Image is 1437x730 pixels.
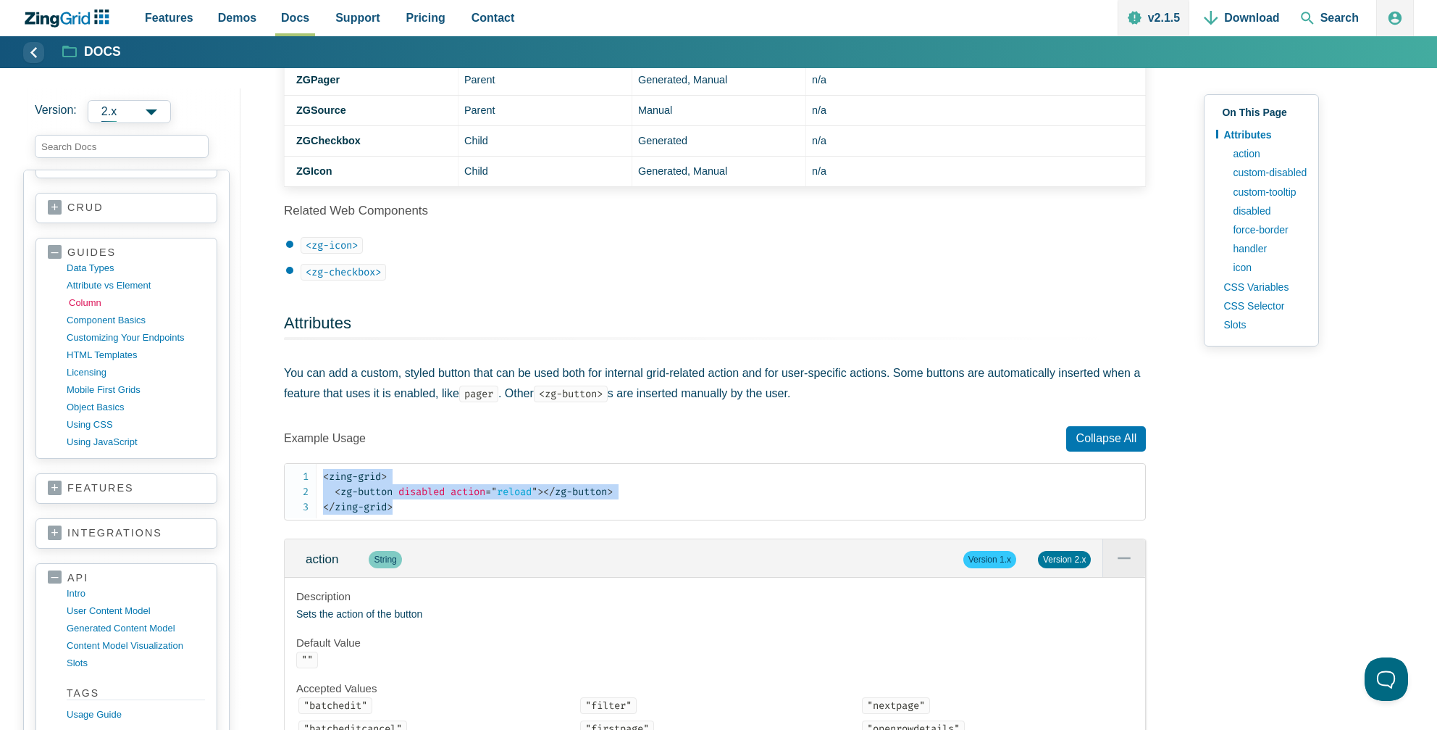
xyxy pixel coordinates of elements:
iframe: Help Scout Beacon - Open [1365,658,1408,701]
a: Attribute vs Element [67,277,205,294]
a: licensing [67,364,205,381]
td: Generated, Manual [632,65,806,95]
a: icon [1226,258,1307,277]
span: Collapse All [1066,426,1146,452]
span: zing-grid [323,470,381,483]
span: zg-button [335,486,393,498]
a: action [288,486,338,568]
a: content model visualization [67,637,205,655]
span: action [451,486,485,498]
a: user content model [67,602,205,620]
td: Child [458,156,632,186]
a: custom-disabled [1226,163,1307,182]
a: generated content model [67,620,205,637]
code: "batchedit" [298,697,372,714]
code: "filter" [580,697,637,714]
input: search input [35,135,209,158]
span: action [306,552,338,566]
a: data types [67,260,205,277]
span: Contact [472,8,515,28]
span: zg-button [543,486,607,498]
a: ZGSource [296,104,346,116]
a: CSS Variables [1216,278,1307,296]
h4: Default Value [296,636,1134,650]
a: using CSS [67,416,205,434]
a: slots [67,655,205,672]
td: n/a [806,125,1146,156]
h4: Description [296,589,1134,604]
td: n/a [806,65,1146,95]
a: Attributes [1216,125,1307,144]
a: crud [48,201,205,215]
span: " [491,486,497,498]
span: Pricing [406,8,445,28]
a: force-border [1226,220,1307,239]
td: Manual [632,95,806,125]
h4: Related Web Components [284,203,1146,219]
a: disabled [1226,202,1307,220]
a: mobile first grids [67,381,205,399]
a: <zg-checkbox> [301,265,386,278]
span: Version: [35,100,77,123]
span: Docs [281,8,309,28]
a: intro [67,585,205,602]
a: CSS Selector [1216,296,1307,315]
h4: Accepted Values [296,681,1134,696]
a: custom-tooltip [1226,183,1307,202]
span: > [537,486,543,498]
a: Docs [63,43,121,61]
strong: Tags [67,687,205,700]
p: Example Usage [284,426,1146,452]
span: Demos [218,8,256,28]
span: Version 2.x [1038,551,1091,568]
code: <zg-checkbox> [301,264,386,281]
span: </ [543,486,555,498]
a: ZGIcon [296,165,332,177]
code: <zg-icon> [301,237,363,254]
td: Parent [458,95,632,125]
a: object basics [67,399,205,416]
a: ZGPager [296,74,340,86]
span: = [485,486,491,498]
a: HTML templates [67,347,205,364]
a: <zg-icon> [301,239,363,251]
span: Version 1.x [963,551,1016,568]
strong: ZGCheckbox [296,135,361,146]
code: <zg-button> [534,386,608,402]
td: Parent [458,65,632,95]
p: You can add a custom, styled button that can be used both for internal grid-related action and fo... [284,363,1146,402]
span: Support [335,8,380,28]
span: > [381,470,387,483]
span: String [369,551,401,568]
span: reload [485,486,537,498]
span: zing-grid [323,501,387,513]
code: pager [459,386,498,402]
a: integrations [48,526,205,541]
td: Generated, Manual [632,156,806,186]
a: Attributes [284,314,351,332]
a: guides [48,246,205,260]
span: " [532,486,537,498]
td: n/a [806,95,1146,125]
a: Usage Guide [67,706,205,723]
a: component basics [67,312,205,329]
a: features [48,481,205,496]
a: api [48,571,205,585]
label: Versions [35,100,229,123]
a: ZingChart Logo. Click to return to the homepage [23,9,117,28]
a: action [1226,144,1307,163]
span: > [387,501,393,513]
span: disabled [398,486,445,498]
span: > [607,486,613,498]
span: Features [145,8,193,28]
code: "nextpage" [862,697,930,714]
span: < [335,486,340,498]
a: column [69,294,207,312]
p: Sets the action of the button [296,606,1134,623]
span: </ [323,501,335,513]
strong: Docs [84,46,121,59]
